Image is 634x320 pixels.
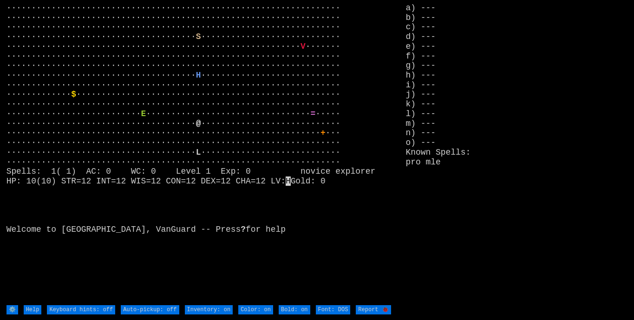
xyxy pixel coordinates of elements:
font: L [196,148,201,157]
font: S [196,32,201,41]
font: = [311,109,316,118]
font: V [301,42,306,51]
b: ? [241,225,246,234]
input: Color: on [238,305,273,315]
font: + [320,128,326,137]
input: ⚙️ [7,305,18,315]
font: E [141,109,146,118]
stats: a) --- b) --- c) --- d) --- e) --- f) --- g) --- h) --- i) --- j) --- k) --- l) --- m) --- n) ---... [406,3,628,304]
input: Bold: on [279,305,310,315]
input: Report 🐞 [356,305,391,315]
larn: ··································································· ·····························... [7,3,406,304]
input: Inventory: on [185,305,233,315]
font: @ [196,119,201,128]
input: Font: DOS [316,305,351,315]
font: H [196,71,201,80]
font: $ [71,90,76,99]
input: Keyboard hints: off [47,305,115,315]
input: Help [24,305,42,315]
input: Auto-pickup: off [121,305,179,315]
mark: H [286,176,291,186]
